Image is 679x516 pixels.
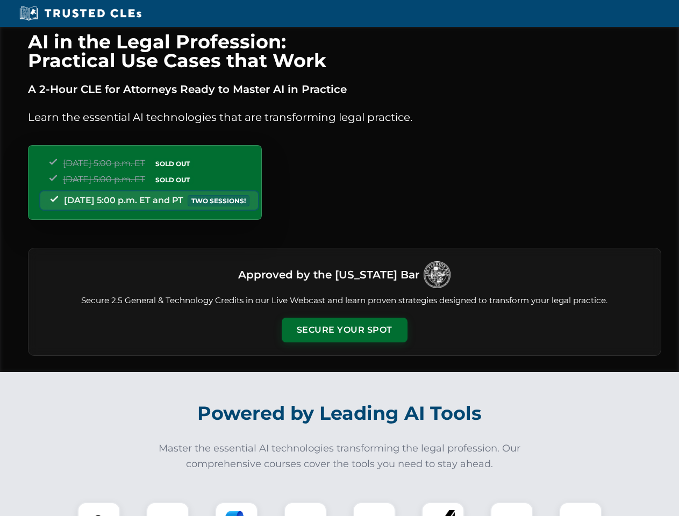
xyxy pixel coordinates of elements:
button: Secure Your Spot [282,318,408,342]
h2: Powered by Leading AI Tools [42,395,638,432]
h1: AI in the Legal Profession: Practical Use Cases that Work [28,32,661,70]
span: [DATE] 5:00 p.m. ET [63,174,145,184]
span: [DATE] 5:00 p.m. ET [63,158,145,168]
p: Master the essential AI technologies transforming the legal profession. Our comprehensive courses... [152,441,528,472]
span: SOLD OUT [152,158,194,169]
p: A 2-Hour CLE for Attorneys Ready to Master AI in Practice [28,81,661,98]
p: Learn the essential AI technologies that are transforming legal practice. [28,109,661,126]
h3: Approved by the [US_STATE] Bar [238,265,419,284]
img: Logo [424,261,451,288]
span: SOLD OUT [152,174,194,185]
p: Secure 2.5 General & Technology Credits in our Live Webcast and learn proven strategies designed ... [41,295,648,307]
img: Trusted CLEs [16,5,145,21]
